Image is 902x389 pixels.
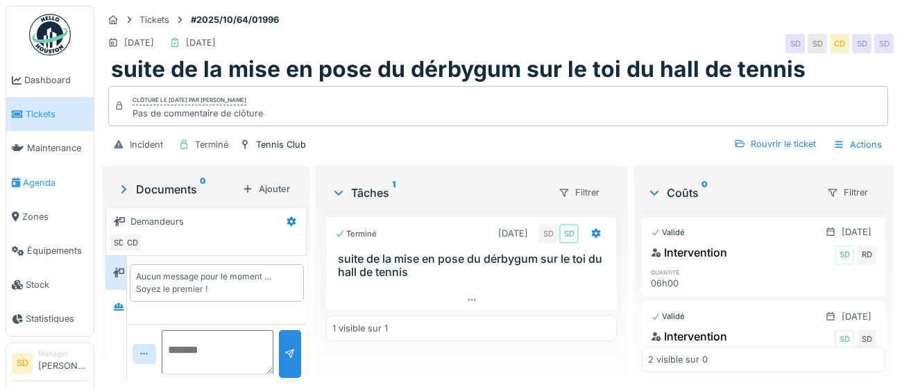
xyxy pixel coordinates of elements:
[6,200,94,234] a: Zones
[123,233,142,252] div: CD
[6,302,94,336] a: Statistiques
[26,107,88,121] span: Tickets
[498,227,528,240] div: [DATE]
[27,141,88,155] span: Maintenance
[701,184,708,201] sup: 0
[23,176,88,189] span: Agenda
[647,184,815,201] div: Coûts
[6,63,94,97] a: Dashboard
[559,224,579,243] div: SD
[651,311,685,322] div: Validé
[6,268,94,302] a: Stock
[6,234,94,268] a: Équipements
[842,225,871,239] div: [DATE]
[808,34,827,53] div: SD
[651,277,723,290] div: 06h00
[111,56,806,83] h1: suite de la mise en pose du dérbygum sur le toi du hall de tennis
[6,131,94,165] a: Maintenance
[186,36,216,49] div: [DATE]
[857,330,876,349] div: SD
[6,97,94,131] a: Tickets
[24,74,88,87] span: Dashboard
[38,349,88,359] div: Manager
[130,215,184,228] div: Demandeurs
[185,13,284,26] strong: #2025/10/64/01996
[651,268,723,277] h6: quantité
[392,184,395,201] sup: 1
[821,182,874,202] div: Filtrer
[651,328,727,345] div: Intervention
[200,181,206,198] sup: 0
[195,138,228,151] div: Terminé
[38,349,88,379] li: [PERSON_NAME]
[338,252,611,279] h3: suite de la mise en pose du dérbygum sur le toi du hall de tennis
[133,107,263,120] div: Pas de commentaire de clôture
[136,270,298,295] div: Aucun message pour le moment … Soyez le premier !
[835,330,854,349] div: SD
[6,166,94,200] a: Agenda
[117,181,237,198] div: Documents
[538,224,558,243] div: SD
[651,244,727,261] div: Intervention
[22,210,88,223] span: Zones
[29,14,71,55] img: Badge_color-CXgf-gQk.svg
[332,184,547,201] div: Tâches
[857,245,876,265] div: RD
[27,244,88,257] span: Équipements
[124,36,154,49] div: [DATE]
[237,180,296,198] div: Ajouter
[842,310,871,323] div: [DATE]
[256,138,306,151] div: Tennis Club
[874,34,894,53] div: SD
[785,34,805,53] div: SD
[335,228,377,240] div: Terminé
[12,349,88,382] a: SD Manager[PERSON_NAME]
[830,34,849,53] div: CD
[109,233,128,252] div: SD
[130,138,163,151] div: Incident
[729,135,822,153] div: Rouvrir le ticket
[26,278,88,291] span: Stock
[332,322,388,335] div: 1 visible sur 1
[552,182,606,202] div: Filtrer
[827,135,888,155] div: Actions
[133,96,246,105] div: Clôturé le [DATE] par [PERSON_NAME]
[651,227,685,239] div: Validé
[852,34,871,53] div: SD
[139,13,169,26] div: Tickets
[26,312,88,325] span: Statistiques
[12,353,33,374] li: SD
[648,353,708,366] div: 2 visible sur 0
[835,245,854,265] div: SD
